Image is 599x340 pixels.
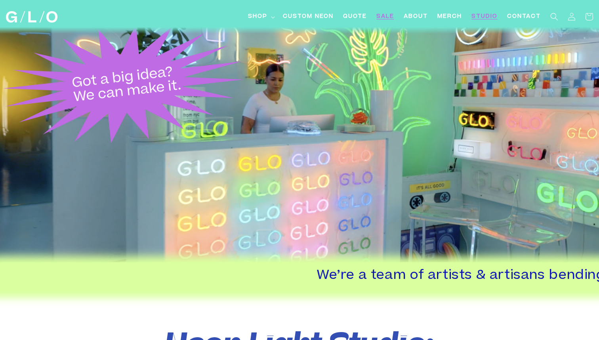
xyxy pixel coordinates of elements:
[3,8,61,26] a: GLO Studio
[546,8,563,25] summary: Search
[456,229,599,340] iframe: Chat Widget
[437,13,462,21] span: Merch
[248,13,267,21] span: Shop
[278,8,338,26] a: Custom Neon
[433,8,467,26] a: Merch
[467,8,502,26] a: Studio
[343,13,367,21] span: Quote
[338,8,372,26] a: Quote
[507,13,541,21] span: Contact
[404,13,428,21] span: About
[243,8,278,26] summary: Shop
[283,13,334,21] span: Custom Neon
[399,8,433,26] a: About
[502,8,546,26] a: Contact
[372,8,399,26] a: SALE
[376,13,394,21] span: SALE
[471,13,498,21] span: Studio
[6,11,57,23] img: GLO Studio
